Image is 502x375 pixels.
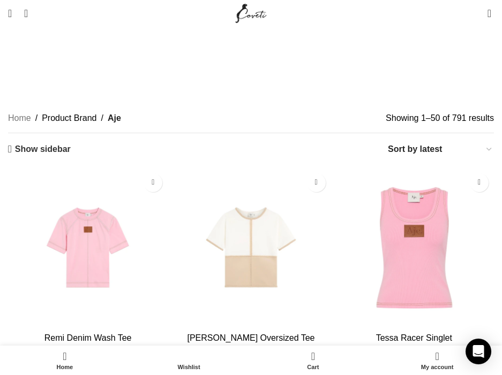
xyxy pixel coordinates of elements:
a: 0 Cart [251,348,376,372]
a: Search [17,3,28,24]
a: Remi Denim Wash Tee [44,333,132,342]
span: 0 [312,348,320,356]
span: Wishlist [132,364,246,371]
a: Show sidebar [8,144,71,154]
img: Aje Pink Tops [8,168,168,327]
span: Cart [257,364,370,371]
a: [PERSON_NAME] Oversized Tee [187,333,314,342]
div: Open Intercom Messenger [466,339,491,364]
span: Aje [108,111,121,125]
nav: Breadcrumb [8,111,121,125]
a: Site logo [233,8,269,17]
div: My wishlist [127,348,251,372]
h1: Aje [237,55,265,78]
span: Home [8,364,122,371]
a: Fancy designing your own shoe? | Discover Now [159,32,344,41]
select: Shop order [387,141,494,157]
a: 0 [482,3,497,24]
a: My account [375,348,499,372]
span: My account [380,364,494,371]
img: Aje Ivory Tops [171,168,331,327]
div: My Wishlist [471,3,482,24]
img: Aje Pink Tops [334,168,494,327]
a: Categories [226,83,276,93]
a: Open mobile menu [3,3,17,24]
a: Remi Denim Wash Tee [8,168,168,327]
span: 0 [488,5,496,13]
a: Home [8,111,31,125]
a: Rae Oversized Tee [171,168,331,327]
a: Tessa Racer Singlet [334,168,494,327]
div: My cart [251,348,376,372]
a: Tessa Racer Singlet [376,333,452,342]
span: Product Brand [42,111,96,125]
a: Wishlist [127,348,251,372]
a: Home [3,348,127,372]
p: Showing 1–50 of 791 results [386,111,494,125]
